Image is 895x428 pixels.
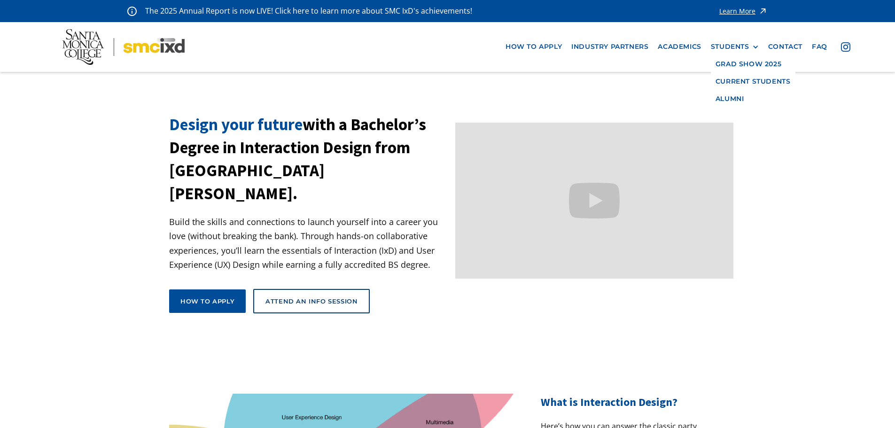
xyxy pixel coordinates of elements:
span: Design your future [169,114,303,135]
a: how to apply [501,38,567,55]
a: GRAD SHOW 2025 [711,55,795,73]
p: Build the skills and connections to launch yourself into a career you love (without breaking the ... [169,215,448,272]
div: Learn More [719,8,755,15]
div: Attend an Info Session [265,297,358,305]
img: icon - information - alert [127,6,137,16]
img: Santa Monica College - SMC IxD logo [62,29,185,65]
a: How to apply [169,289,246,313]
a: contact [763,38,807,55]
h1: with a Bachelor’s Degree in Interaction Design from [GEOGRAPHIC_DATA][PERSON_NAME]. [169,113,448,205]
a: faq [807,38,832,55]
img: icon - instagram [841,42,850,52]
div: STUDENTS [711,43,759,51]
a: Attend an Info Session [253,289,370,313]
p: The 2025 Annual Report is now LIVE! Click here to learn more about SMC IxD's achievements! [145,5,473,17]
a: industry partners [567,38,653,55]
div: How to apply [180,297,234,305]
a: Current Students [711,73,795,90]
img: icon - arrow - alert [758,5,768,17]
a: Academics [653,38,706,55]
nav: STUDENTS [711,55,795,107]
iframe: Design your future with a Bachelor's Degree in Interaction Design from Santa Monica College [455,123,734,279]
div: STUDENTS [711,43,749,51]
a: Alumni [711,90,795,108]
h2: What is Interaction Design? [541,394,726,411]
a: Learn More [719,5,768,17]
